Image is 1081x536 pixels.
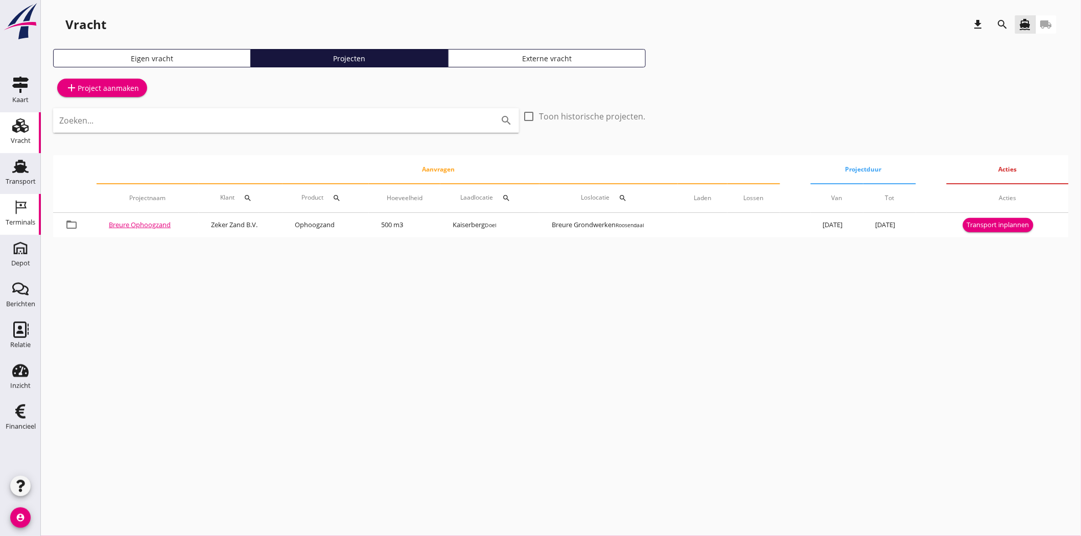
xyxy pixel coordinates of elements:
[65,82,139,94] div: Project aanmaken
[244,194,252,202] i: search
[440,184,539,212] th: Laadlocatie
[109,220,171,229] a: Breure Ophoogzand
[97,155,780,184] th: Aanvragen
[947,155,1069,184] th: Acties
[972,18,984,31] i: download
[501,114,513,127] i: search
[6,219,35,226] div: Terminals
[10,342,31,348] div: Relatie
[53,49,251,67] a: Eigen vracht
[283,184,369,212] th: Product
[381,220,403,229] span: 500 m3
[65,16,106,33] div: Vracht
[811,213,863,237] td: [DATE]
[1019,18,1031,31] i: directions_boat
[6,301,35,307] div: Berichten
[65,218,78,231] i: folder_open
[255,53,444,64] div: Projecten
[963,218,1033,232] button: Transport inplannen
[11,260,30,266] div: Depot
[1040,18,1052,31] i: local_shipping
[863,213,916,237] td: [DATE]
[453,53,641,64] div: Externe vracht
[619,194,627,202] i: search
[333,194,341,202] i: search
[678,184,727,212] th: Laden
[448,49,646,67] a: Externe vracht
[97,184,199,212] th: Projectnaam
[727,184,780,212] th: Lossen
[12,96,29,103] div: Kaart
[57,79,147,97] a: Project aanmaken
[6,178,36,185] div: Transport
[58,53,246,64] div: Eigen vracht
[199,184,283,212] th: Klant
[65,82,78,94] i: add
[616,222,644,229] small: Roosendaal
[10,507,31,528] i: account_circle
[811,184,863,212] th: Van
[369,184,440,212] th: Hoeveelheid
[11,137,31,144] div: Vracht
[539,111,646,121] label: Toon historische projecten.
[440,213,539,237] td: Kaiserberg
[539,184,678,212] th: Loslocatie
[863,184,916,212] th: Tot
[997,18,1009,31] i: search
[967,220,1029,230] div: Transport inplannen
[59,112,484,129] input: Zoeken...
[283,213,369,237] td: Ophoogzand
[811,155,916,184] th: Projectduur
[2,3,39,40] img: logo-small.a267ee39.svg
[539,213,678,237] td: Breure Grondwerken
[6,423,36,430] div: Financieel
[947,184,1069,212] th: Acties
[502,194,510,202] i: search
[251,49,449,67] a: Projecten
[10,382,31,389] div: Inzicht
[485,222,497,229] small: Doel
[199,213,283,237] td: Zeker Zand B.V.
